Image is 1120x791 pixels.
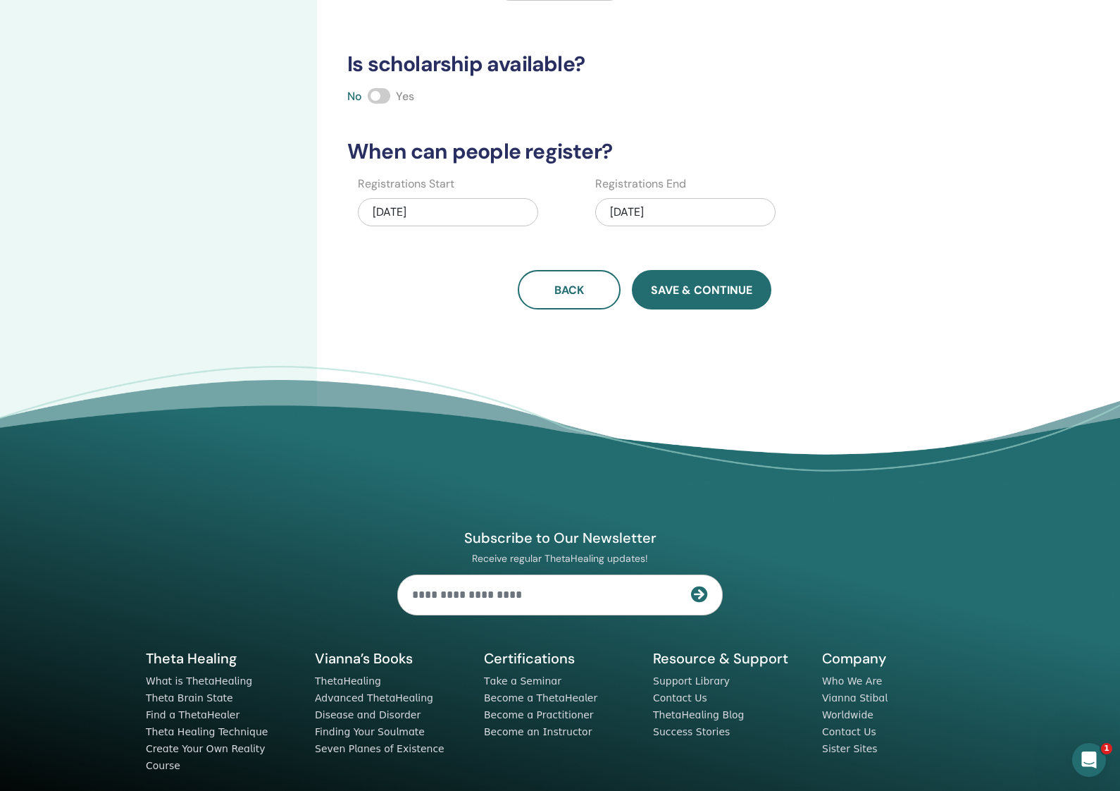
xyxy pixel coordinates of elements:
[554,283,584,298] span: Back
[146,692,233,704] a: Theta Brain State
[653,726,730,737] a: Success Stories
[397,529,723,547] h4: Subscribe to Our Newsletter
[146,709,239,721] a: Find a ThetaHealer
[315,709,421,721] a: Disease and Disorder
[347,89,362,104] span: No
[822,743,878,754] a: Sister Sites
[146,649,298,668] h5: Theta Healing
[315,692,433,704] a: Advanced ThetaHealing
[653,649,805,668] h5: Resource & Support
[632,270,771,309] button: Save & Continue
[653,709,744,721] a: ThetaHealing Blog
[315,726,425,737] a: Finding Your Soulmate
[518,270,621,309] button: Back
[822,675,882,687] a: Who We Are
[146,726,268,737] a: Theta Healing Technique
[484,675,561,687] a: Take a Seminar
[484,649,636,668] h5: Certifications
[822,726,876,737] a: Contact Us
[822,649,974,668] h5: Company
[822,709,873,721] a: Worldwide
[397,552,723,565] p: Receive regular ThetaHealing updates!
[1072,743,1106,777] iframe: Intercom live chat
[358,176,454,192] label: Registrations Start
[396,89,414,104] span: Yes
[484,692,597,704] a: Become a ThetaHealer
[146,675,252,687] a: What is ThetaHealing
[595,198,776,226] div: [DATE]
[1101,743,1112,754] span: 1
[651,283,752,298] span: Save & Continue
[315,675,381,687] a: ThetaHealing
[653,692,707,704] a: Contact Us
[315,649,467,668] h5: Vianna’s Books
[595,176,686,192] label: Registrations End
[822,692,888,704] a: Vianna Stibal
[653,675,730,687] a: Support Library
[484,709,594,721] a: Become a Practitioner
[358,198,538,226] div: [DATE]
[315,743,444,754] a: Seven Planes of Existence
[339,139,950,164] h3: When can people register?
[339,51,950,77] h3: Is scholarship available?
[146,743,266,771] a: Create Your Own Reality Course
[484,726,592,737] a: Become an Instructor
